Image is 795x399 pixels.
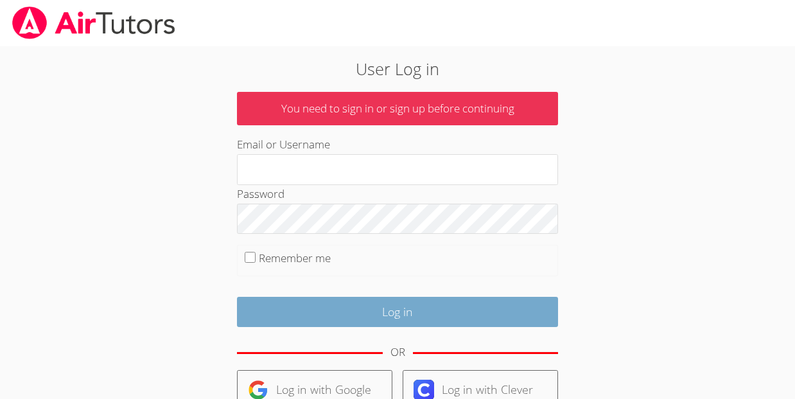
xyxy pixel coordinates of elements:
[259,251,331,265] label: Remember me
[183,57,613,81] h2: User Log in
[237,297,558,327] input: Log in
[390,343,405,362] div: OR
[237,137,330,152] label: Email or Username
[237,92,558,126] p: You need to sign in or sign up before continuing
[11,6,177,39] img: airtutors_banner-c4298cdbf04f3fff15de1276eac7730deb9818008684d7c2e4769d2f7ddbe033.png
[237,186,284,201] label: Password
